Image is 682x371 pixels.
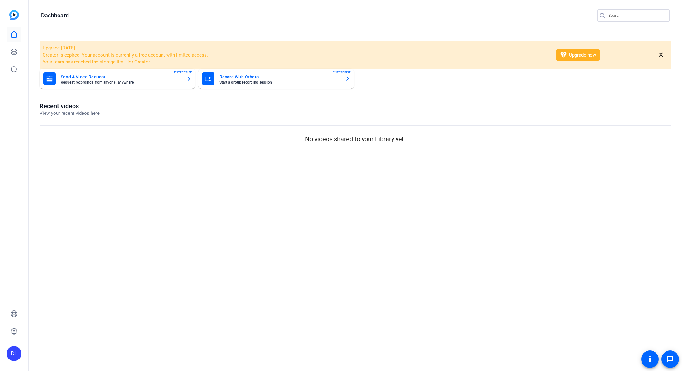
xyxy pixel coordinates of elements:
[61,73,181,81] mat-card-title: Send A Video Request
[556,49,600,61] button: Upgrade now
[40,134,671,144] p: No videos shared to your Library yet.
[609,12,665,19] input: Search
[174,70,192,75] span: ENTERPRISE
[657,51,665,59] mat-icon: close
[646,355,654,363] mat-icon: accessibility
[43,58,548,66] li: Your team has reached the storage limit for Creator.
[560,51,567,59] mat-icon: diamond
[7,346,21,361] div: DL
[40,69,195,89] button: Send A Video RequestRequest recordings from anyone, anywhereENTERPRISE
[219,81,340,84] mat-card-subtitle: Start a group recording session
[40,102,100,110] h1: Recent videos
[61,81,181,84] mat-card-subtitle: Request recordings from anyone, anywhere
[666,355,674,363] mat-icon: message
[43,45,75,51] span: Upgrade [DATE]
[41,12,69,19] h1: Dashboard
[9,10,19,20] img: blue-gradient.svg
[43,52,548,59] li: Creator is expired. Your account is currently a free account with limited access.
[198,69,354,89] button: Record With OthersStart a group recording sessionENTERPRISE
[40,110,100,117] p: View your recent videos here
[219,73,340,81] mat-card-title: Record With Others
[333,70,351,75] span: ENTERPRISE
